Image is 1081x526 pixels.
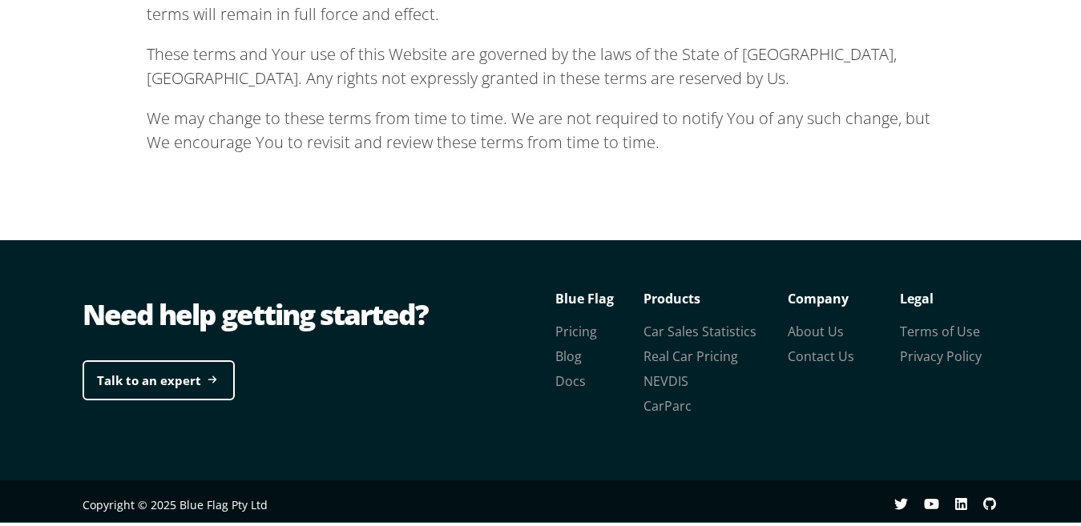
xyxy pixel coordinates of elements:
[900,319,980,337] a: Terms of Use
[147,103,948,151] p: We may change to these terms from time to time. We are not required to notify You of any such cha...
[83,291,547,331] div: Need help getting started?
[643,344,738,362] a: Real Car Pricing
[643,369,688,387] a: NEVDIS
[894,494,924,509] a: Twitter
[83,357,235,398] a: Talk to an expert
[83,494,268,509] span: Copyright © 2025 Blue Flag Pty Ltd
[555,319,597,337] a: Pricing
[147,39,948,87] p: These terms and Your use of this Website are governed by the laws of the State of [GEOGRAPHIC_DAT...
[983,494,1012,509] a: github
[924,494,955,509] a: youtube
[555,344,582,362] a: Blog
[788,283,900,307] p: Company
[900,344,982,362] a: Privacy Policy
[643,319,756,337] a: Car Sales Statistics
[643,283,788,307] p: Products
[788,319,844,337] a: About Us
[900,283,1012,307] p: Legal
[555,283,643,307] p: Blue Flag
[955,494,983,509] a: linkedin
[643,394,692,412] a: CarParc
[788,344,854,362] a: Contact Us
[555,369,586,387] a: Docs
